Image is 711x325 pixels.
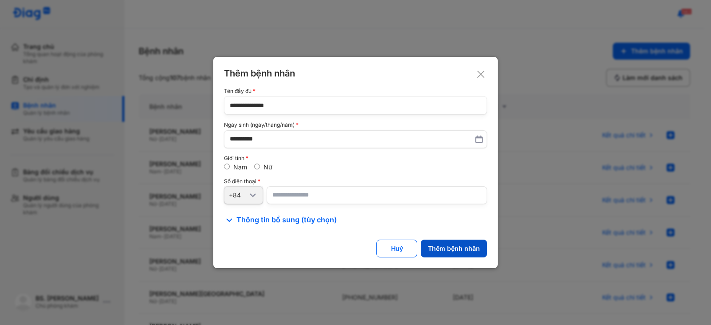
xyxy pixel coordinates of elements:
button: Thêm bệnh nhân [421,240,487,257]
span: Thông tin bổ sung (tùy chọn) [236,215,337,225]
div: Thêm bệnh nhân [224,68,487,79]
button: Huỷ [376,240,417,257]
label: Nam [233,163,247,171]
div: +84 [229,191,248,199]
div: Giới tính [224,155,487,161]
div: Số điện thoại [224,178,487,185]
div: Ngày sinh (ngày/tháng/năm) [224,122,487,128]
div: Tên đầy đủ [224,88,487,94]
label: Nữ [264,163,272,171]
div: Thêm bệnh nhân [428,245,480,253]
